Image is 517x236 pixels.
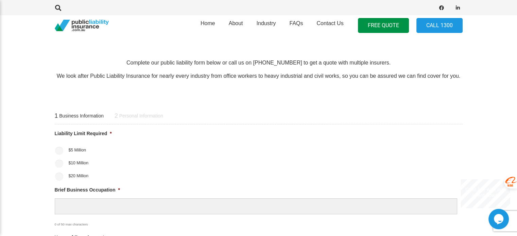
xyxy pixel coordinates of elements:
[55,112,58,120] span: 1
[222,13,250,38] a: About
[115,112,118,120] span: 2
[59,113,104,119] span: Business Information
[68,173,88,179] label: $20 Million
[256,20,276,26] span: Industry
[310,13,350,38] a: Contact Us
[68,147,86,153] label: $5 Million
[437,3,446,13] a: Facebook
[55,72,463,80] p: We look after Public Liability Insurance for nearly every industry from office workers to heavy i...
[416,18,463,33] a: Call 1300
[461,179,510,208] iframe: chat widget
[453,3,463,13] a: LinkedIn
[201,20,215,26] span: Home
[55,187,120,193] label: Brief Business Occupation
[249,13,282,38] a: Industry
[316,20,343,26] span: Contact Us
[55,216,425,228] div: 0 of 50 max characters
[358,18,409,33] a: FREE QUOTE
[119,113,163,119] span: Personal Information
[282,13,310,38] a: FAQs
[55,20,109,32] a: pli_logotransparent
[55,59,463,67] p: Complete our public liability form below or call us on [PHONE_NUMBER] to get a quote with multipl...
[488,209,510,229] iframe: chat widget
[289,20,303,26] span: FAQs
[229,20,243,26] span: About
[55,130,112,137] label: Liability Limit Required
[194,13,222,38] a: Home
[52,5,65,11] a: Search
[68,160,88,166] label: $10 Million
